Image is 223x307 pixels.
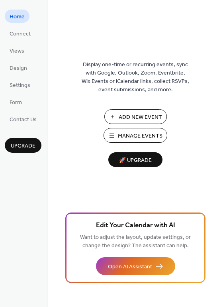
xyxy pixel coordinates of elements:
[10,47,24,55] span: Views
[5,78,35,91] a: Settings
[5,44,29,57] a: Views
[108,263,152,271] span: Open AI Assistant
[5,112,41,126] a: Contact Us
[108,152,162,167] button: 🚀 Upgrade
[11,142,35,150] span: Upgrade
[113,155,158,166] span: 🚀 Upgrade
[10,64,27,73] span: Design
[5,27,35,40] a: Connect
[10,13,25,21] span: Home
[5,138,41,153] button: Upgrade
[5,10,29,23] a: Home
[10,30,31,38] span: Connect
[10,116,37,124] span: Contact Us
[10,98,22,107] span: Form
[104,128,167,143] button: Manage Events
[80,232,191,251] span: Want to adjust the layout, update settings, or change the design? The assistant can help.
[82,61,189,94] span: Display one-time or recurring events, sync with Google, Outlook, Zoom, Eventbrite, Wix Events or ...
[10,81,30,90] span: Settings
[118,132,162,140] span: Manage Events
[104,109,167,124] button: Add New Event
[96,220,175,231] span: Edit Your Calendar with AI
[96,257,175,275] button: Open AI Assistant
[119,113,162,122] span: Add New Event
[5,61,32,74] a: Design
[5,95,27,108] a: Form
